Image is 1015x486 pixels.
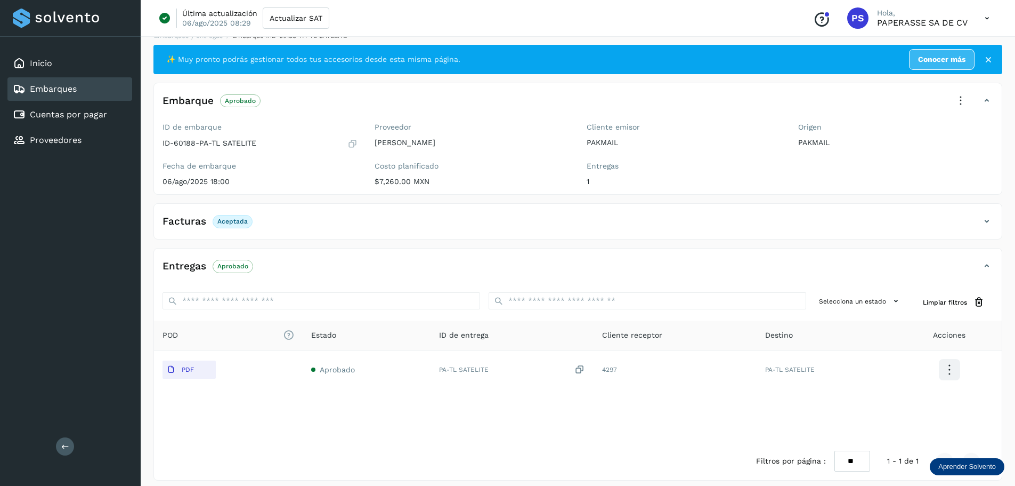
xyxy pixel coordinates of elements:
label: Entregas [587,162,782,171]
div: Proveedores [7,129,132,152]
span: Cliente receptor [602,330,662,341]
h4: Entregas [163,260,206,273]
a: Embarques [30,84,77,94]
p: PAKMAIL [587,138,782,147]
p: [PERSON_NAME] [375,138,570,147]
div: Aprender Solvento [930,458,1004,475]
h4: Embarque [163,95,214,107]
td: 4297 [594,350,757,389]
span: Limpiar filtros [923,298,967,307]
div: FacturasAceptada [154,212,1002,239]
span: Acciones [933,330,965,341]
label: Fecha de embarque [163,162,358,171]
label: Origen [798,123,993,132]
div: EmbarqueAprobado [154,92,1002,118]
span: Filtros por página : [756,456,826,467]
p: Aprobado [217,262,248,270]
button: Selecciona un estado [815,292,906,310]
a: Cuentas por pagar [30,109,107,119]
button: PDF [163,361,216,379]
div: Embarques [7,77,132,101]
p: Aprobado [225,97,256,105]
h4: Facturas [163,216,206,228]
td: PA-TL SATELITE [757,350,897,389]
p: $7,260.00 MXN [375,177,570,186]
div: Cuentas por pagar [7,103,132,126]
span: Estado [311,330,336,341]
p: Aprender Solvento [938,463,996,471]
span: Actualizar SAT [270,14,322,22]
button: Limpiar filtros [914,292,993,312]
p: Última actualización [182,9,257,18]
a: Inicio [30,58,52,68]
p: PDF [182,366,194,373]
div: Inicio [7,52,132,75]
a: Proveedores [30,135,82,145]
span: ID de entrega [439,330,489,341]
p: 06/ago/2025 18:00 [163,177,358,186]
label: Proveedor [375,123,570,132]
label: Cliente emisor [587,123,782,132]
span: Aprobado [320,365,355,374]
div: PA-TL SATELITE [439,364,585,376]
button: Actualizar SAT [263,7,329,29]
label: ID de embarque [163,123,358,132]
span: Destino [765,330,793,341]
p: Hola, [877,9,968,18]
p: 1 [587,177,782,186]
p: PAKMAIL [798,138,993,147]
p: ID-60188-PA-TL SATELITE [163,139,256,148]
p: 06/ago/2025 08:29 [182,18,251,28]
p: Aceptada [217,218,248,225]
span: POD [163,330,294,341]
p: PAPERASSE SA DE CV [877,18,968,28]
label: Costo planificado [375,162,570,171]
span: 1 - 1 de 1 [887,456,919,467]
a: Conocer más [909,49,975,70]
span: ✨ Muy pronto podrás gestionar todos tus accesorios desde esta misma página. [166,54,460,65]
div: EntregasAprobado [154,257,1002,284]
